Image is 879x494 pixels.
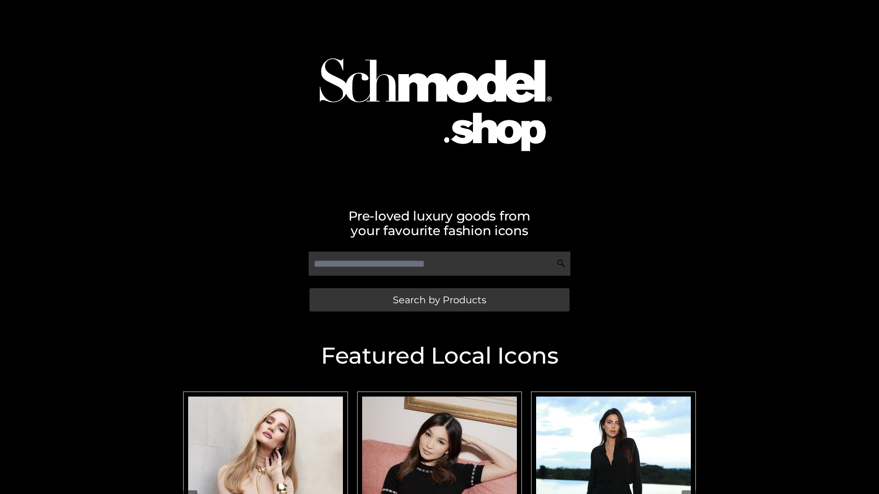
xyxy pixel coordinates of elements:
img: Search Icon [557,259,566,268]
span: Search by Products [393,295,486,305]
a: Search by Products [309,288,570,311]
h2: Featured Local Icons​ [179,344,700,367]
h2: Pre-loved luxury goods from your favourite fashion icons [179,209,700,238]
